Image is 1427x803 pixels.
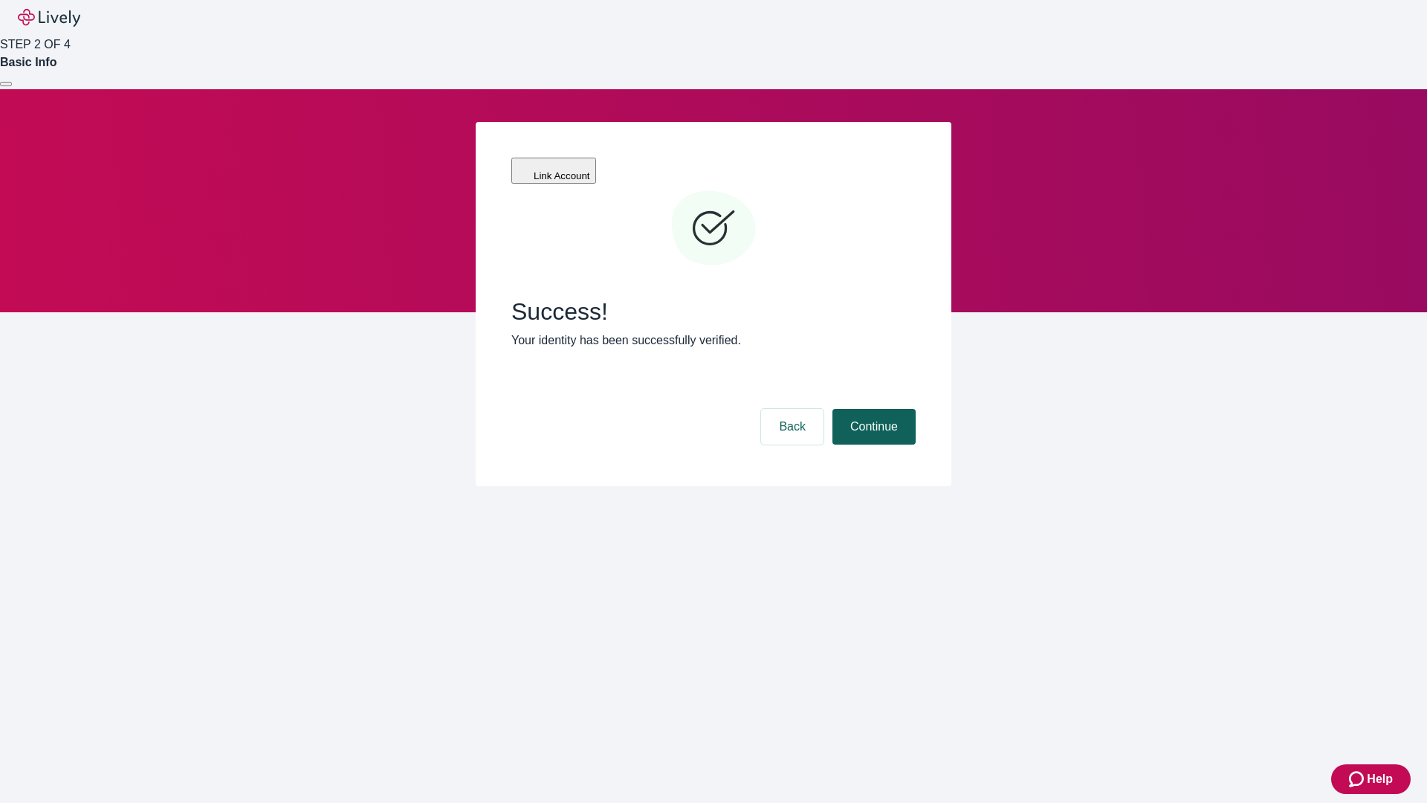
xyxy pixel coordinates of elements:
span: Success! [511,297,916,326]
svg: Checkmark icon [669,184,758,274]
p: Your identity has been successfully verified. [511,332,916,349]
button: Zendesk support iconHelp [1331,764,1411,794]
svg: Zendesk support icon [1349,770,1367,788]
span: Help [1367,770,1393,788]
img: Lively [18,9,80,27]
button: Back [761,409,823,445]
button: Link Account [511,158,596,184]
button: Continue [832,409,916,445]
